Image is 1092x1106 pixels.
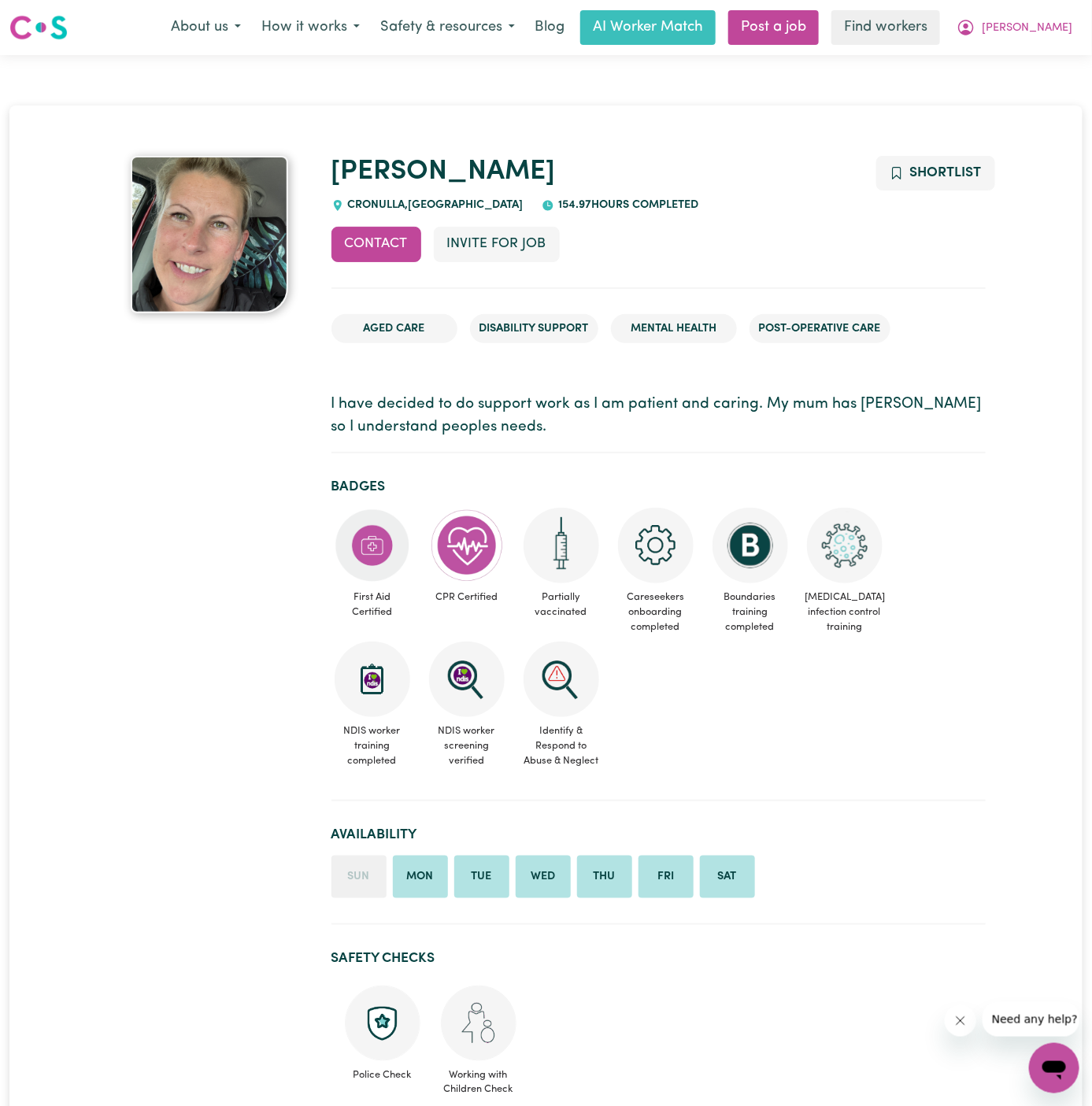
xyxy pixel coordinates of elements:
span: CPR Certified [426,583,508,611]
span: Identify & Respond to Abuse & Neglect [520,717,602,775]
li: Mental Health [611,314,737,344]
li: Available on Monday [393,856,448,898]
li: Aged Care [331,314,457,344]
iframe: Button to launch messaging window [1029,1043,1079,1093]
span: [PERSON_NAME] [982,20,1072,37]
img: CS Academy: Careseekers Onboarding course completed [618,508,694,583]
img: Michelle [131,156,288,313]
button: Add to shortlist [876,156,995,190]
span: 154.97 hours completed [554,199,698,211]
button: About us [161,11,251,44]
button: My Account [946,11,1083,44]
button: How it works [251,11,370,44]
button: Invite for Job [434,227,560,261]
img: NDIS Worker Screening Verified [429,642,505,717]
a: Post a job [728,10,819,45]
li: Post-operative care [750,314,890,344]
p: I have decided to do support work as I am patient and caring. My mum has [PERSON_NAME] so I under... [331,394,986,439]
span: Shortlist [910,166,982,179]
li: Unavailable on Sunday [331,856,387,898]
a: Find workers [831,10,940,45]
span: First Aid Certified [331,583,413,626]
img: CS Academy: Introduction to NDIS Worker Training course completed [335,642,410,717]
li: Available on Saturday [700,856,755,898]
img: Care and support worker has received 1 dose of the COVID-19 vaccine [524,508,599,583]
img: Working with children check [441,986,516,1061]
img: CS Academy: Boundaries in care and support work course completed [713,508,788,583]
li: Available on Thursday [577,856,632,898]
img: Police check [345,986,420,1061]
img: CS Academy: COVID-19 Infection Control Training course completed [807,508,883,583]
span: Police Check [344,1061,421,1082]
span: CRONULLA , [GEOGRAPHIC_DATA] [344,199,524,211]
a: Careseekers logo [9,9,68,46]
iframe: Close message [945,1005,976,1037]
span: NDIS worker training completed [331,717,413,775]
h2: Availability [331,827,986,843]
a: Blog [525,10,574,45]
a: [PERSON_NAME] [331,158,556,186]
button: Contact [331,227,421,261]
li: Available on Friday [639,856,694,898]
img: Care and support worker has completed CPR Certification [429,508,505,583]
img: CS Academy: Identify & Respond to Abuse & Neglect in Aged & Disability course completed [524,642,599,717]
span: [MEDICAL_DATA] infection control training [804,583,886,642]
span: Partially vaccinated [520,583,602,626]
span: Working with Children Check [440,1061,517,1097]
iframe: Message from company [983,1002,1079,1037]
img: Care and support worker has completed First Aid Certification [335,508,410,583]
span: Boundaries training completed [709,583,791,642]
span: Careseekers onboarding completed [615,583,697,642]
a: AI Worker Match [580,10,716,45]
li: Available on Wednesday [516,856,571,898]
li: Disability Support [470,314,598,344]
button: Safety & resources [370,11,525,44]
li: Available on Tuesday [454,856,509,898]
span: NDIS worker screening verified [426,717,508,775]
h2: Safety Checks [331,950,986,967]
img: Careseekers logo [9,13,68,42]
a: Michelle's profile picture' [107,156,313,313]
h2: Badges [331,479,986,495]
